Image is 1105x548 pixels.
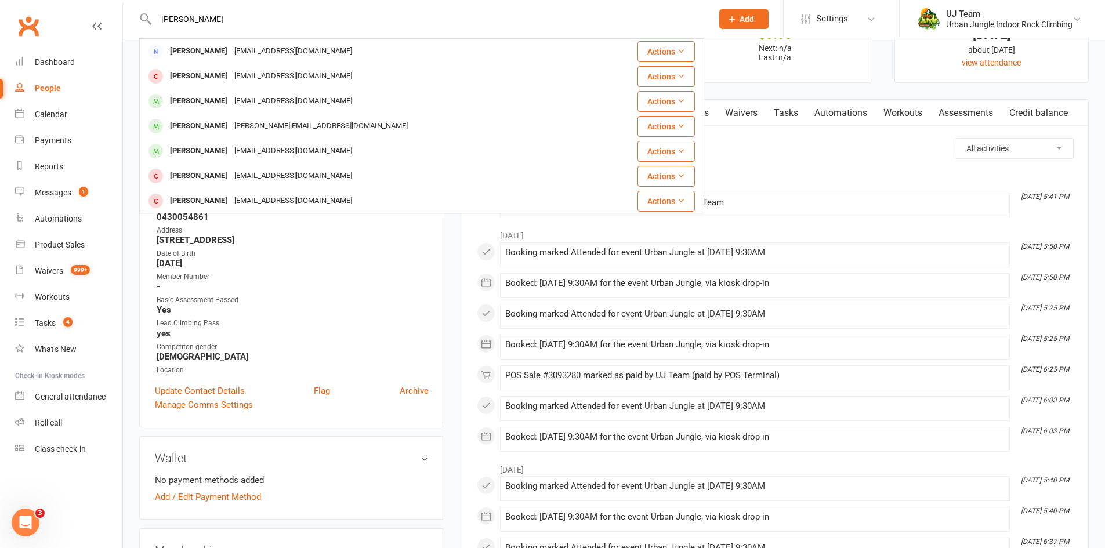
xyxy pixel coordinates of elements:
div: Booked: [DATE] 9:30AM for the event Urban Jungle, via kiosk drop-in [505,432,1005,442]
span: Add [740,14,754,24]
span: 999+ [71,265,90,275]
i: [DATE] 5:25 PM [1021,304,1069,312]
a: Waivers 999+ [15,258,122,284]
a: Waivers [717,100,766,126]
div: [EMAIL_ADDRESS][DOMAIN_NAME] [231,43,356,60]
a: Class kiosk mode [15,436,122,462]
span: 3 [35,509,45,518]
div: Date of Birth [157,248,429,259]
div: Tasks [35,318,56,328]
a: Reports [15,154,122,180]
a: Tasks 4 [15,310,122,336]
button: Actions [637,166,695,187]
div: Casual entry was added to [PERSON_NAME] by UJ Team [505,198,1005,208]
a: Workouts [875,100,930,126]
strong: [STREET_ADDRESS] [157,235,429,245]
strong: - [157,281,429,292]
div: POS Sale #3093280 marked as paid by UJ Team (paid by POS Terminal) [505,371,1005,380]
div: Payments [35,136,71,145]
div: Lead Climbing Pass [157,318,429,329]
div: Member Number [157,271,429,282]
a: Workouts [15,284,122,310]
h3: Wallet [155,452,429,464]
div: [EMAIL_ADDRESS][DOMAIN_NAME] [231,168,356,184]
a: Assessments [930,100,1001,126]
div: [EMAIL_ADDRESS][DOMAIN_NAME] [231,143,356,159]
div: [PERSON_NAME][EMAIL_ADDRESS][DOMAIN_NAME] [231,118,411,135]
div: Booking marked Attended for event Urban Jungle at [DATE] 9:30AM [505,401,1005,411]
div: Urban Jungle Indoor Rock Climbing [946,19,1073,30]
div: [PERSON_NAME] [166,68,231,85]
a: Dashboard [15,49,122,75]
a: Update Contact Details [155,384,245,398]
div: $0.00 [689,28,861,41]
div: Class check-in [35,444,86,453]
i: [DATE] 6:37 PM [1021,538,1069,546]
div: [EMAIL_ADDRESS][DOMAIN_NAME] [231,68,356,85]
div: Address [157,225,429,236]
div: Product Sales [35,240,85,249]
li: [DATE] [477,458,1074,476]
i: [DATE] 6:25 PM [1021,365,1069,373]
button: Actions [637,66,695,87]
div: Basic Assessment Passed [157,295,429,306]
span: Settings [816,6,848,32]
button: Actions [637,116,695,137]
div: Booking marked Attended for event Urban Jungle at [DATE] 9:30AM [505,309,1005,319]
div: Workouts [35,292,70,302]
div: Messages [35,188,71,197]
i: [DATE] 6:03 PM [1021,427,1069,435]
a: Messages 1 [15,180,122,206]
button: Actions [637,141,695,162]
h3: Activity [477,138,1074,156]
a: Manage Comms Settings [155,398,253,412]
div: People [35,84,61,93]
a: Roll call [15,410,122,436]
button: Actions [637,41,695,62]
a: Archive [400,384,429,398]
div: Booked: [DATE] 9:30AM for the event Urban Jungle, via kiosk drop-in [505,340,1005,350]
a: Tasks [766,100,806,126]
div: [EMAIL_ADDRESS][DOMAIN_NAME] [231,193,356,209]
div: Booking marked Attended for event Urban Jungle at [DATE] 9:30AM [505,248,1005,257]
div: Dashboard [35,57,75,67]
a: Add / Edit Payment Method [155,490,261,504]
a: Payments [15,128,122,154]
i: [DATE] 5:50 PM [1021,242,1069,251]
a: Credit balance [1001,100,1076,126]
div: [EMAIL_ADDRESS][DOMAIN_NAME] [231,93,356,110]
strong: Yes [157,304,429,315]
p: Next: n/a Last: n/a [689,43,861,62]
div: Location [157,365,429,376]
div: UJ Team [946,9,1073,19]
a: Flag [314,384,330,398]
li: [DATE] [477,223,1074,242]
div: Booked: [DATE] 9:30AM for the event Urban Jungle, via kiosk drop-in [505,512,1005,522]
li: This Month [477,174,1074,193]
div: Automations [35,214,82,223]
div: Calendar [35,110,67,119]
a: What's New [15,336,122,362]
i: [DATE] 5:40 PM [1021,476,1069,484]
button: Add [719,9,769,29]
a: view attendance [962,58,1021,67]
strong: [DEMOGRAPHIC_DATA] [157,351,429,362]
div: Roll call [35,418,62,427]
div: Booked: [DATE] 9:30AM for the event Urban Jungle, via kiosk drop-in [505,278,1005,288]
i: [DATE] 5:40 PM [1021,507,1069,515]
div: about [DATE] [905,43,1078,56]
div: [PERSON_NAME] [166,143,231,159]
iframe: Intercom live chat [12,509,39,536]
strong: [DATE] [157,258,429,268]
a: Calendar [15,101,122,128]
div: [PERSON_NAME] [166,193,231,209]
div: Reports [35,162,63,171]
a: General attendance kiosk mode [15,384,122,410]
a: Clubworx [14,12,43,41]
a: Product Sales [15,232,122,258]
i: [DATE] 5:25 PM [1021,335,1069,343]
button: Actions [637,191,695,212]
strong: 0430054861 [157,212,429,222]
i: [DATE] 6:03 PM [1021,396,1069,404]
span: 1 [79,187,88,197]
